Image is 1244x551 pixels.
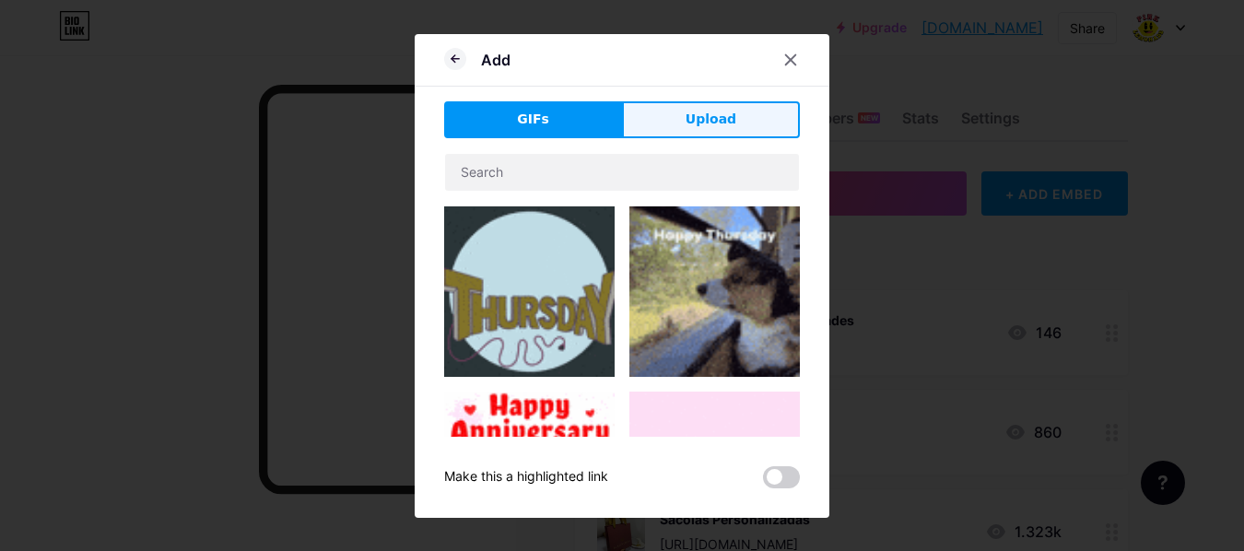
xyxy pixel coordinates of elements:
span: Upload [686,110,736,129]
span: GIFs [517,110,549,129]
button: GIFs [444,101,622,138]
div: Add [481,49,511,71]
div: Make this a highlighted link [444,466,608,488]
button: Upload [622,101,800,138]
input: Search [445,154,799,191]
img: Gihpy [444,206,615,377]
img: Gihpy [629,206,800,377]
